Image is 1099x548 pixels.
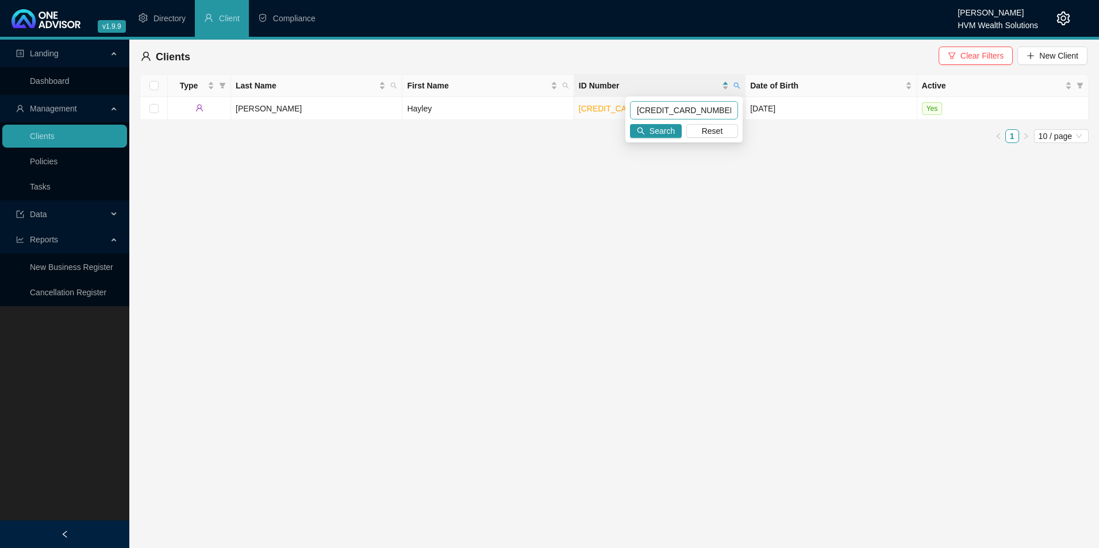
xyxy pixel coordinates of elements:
[30,263,113,272] a: New Business Register
[16,105,24,113] span: user
[992,129,1005,143] li: Previous Page
[750,79,902,92] span: Date of Birth
[30,157,57,166] a: Policies
[939,47,1013,65] button: Clear Filters
[217,77,228,94] span: filter
[273,14,316,23] span: Compliance
[1056,11,1070,25] span: setting
[139,13,148,22] span: setting
[1019,129,1033,143] li: Next Page
[30,235,58,244] span: Reports
[204,13,213,22] span: user
[630,124,682,138] button: Search
[236,79,376,92] span: Last Name
[16,210,24,218] span: import
[30,132,55,141] a: Clients
[958,16,1038,28] div: HVM Wealth Solutions
[1077,82,1083,89] span: filter
[16,49,24,57] span: profile
[16,236,24,244] span: line-chart
[195,104,203,112] span: user
[98,20,126,33] span: v1.9.9
[733,82,740,89] span: search
[650,125,675,137] span: Search
[390,82,397,89] span: search
[958,3,1038,16] div: [PERSON_NAME]
[948,52,956,60] span: filter
[992,129,1005,143] button: left
[141,51,151,61] span: user
[746,75,917,97] th: Date of Birth
[11,9,80,28] img: 2df55531c6924b55f21c4cf5d4484680-logo-light.svg
[1074,77,1086,94] span: filter
[746,97,917,120] td: [DATE]
[1039,130,1084,142] span: 10 / page
[995,133,1002,140] span: left
[1006,130,1019,142] a: 1
[153,14,186,23] span: Directory
[402,75,574,97] th: First Name
[30,104,77,113] span: Management
[156,51,190,63] span: Clients
[1005,129,1019,143] li: 1
[917,75,1089,97] th: Active
[231,97,402,120] td: [PERSON_NAME]
[637,127,645,135] span: search
[168,75,231,97] th: Type
[960,49,1004,62] span: Clear Filters
[402,97,574,120] td: Hayley
[30,49,59,58] span: Landing
[219,82,226,89] span: filter
[1034,129,1089,143] div: Page Size
[231,75,402,97] th: Last Name
[922,102,943,115] span: Yes
[388,77,399,94] span: search
[922,79,1063,92] span: Active
[560,77,571,94] span: search
[731,77,743,94] span: search
[579,79,720,92] span: ID Number
[1019,129,1033,143] button: right
[579,104,680,113] a: [CREDIT_CARD_NUMBER]
[30,76,70,86] a: Dashboard
[30,288,106,297] a: Cancellation Register
[1027,52,1035,60] span: plus
[1017,47,1088,65] button: New Client
[30,182,51,191] a: Tasks
[61,530,69,538] span: left
[258,13,267,22] span: safety
[562,82,569,89] span: search
[172,79,205,92] span: Type
[702,125,723,137] span: Reset
[30,210,47,219] span: Data
[407,79,548,92] span: First Name
[686,124,738,138] button: Reset
[630,101,738,119] input: Search ID Number
[1039,49,1078,62] span: New Client
[219,14,240,23] span: Client
[1023,133,1029,140] span: right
